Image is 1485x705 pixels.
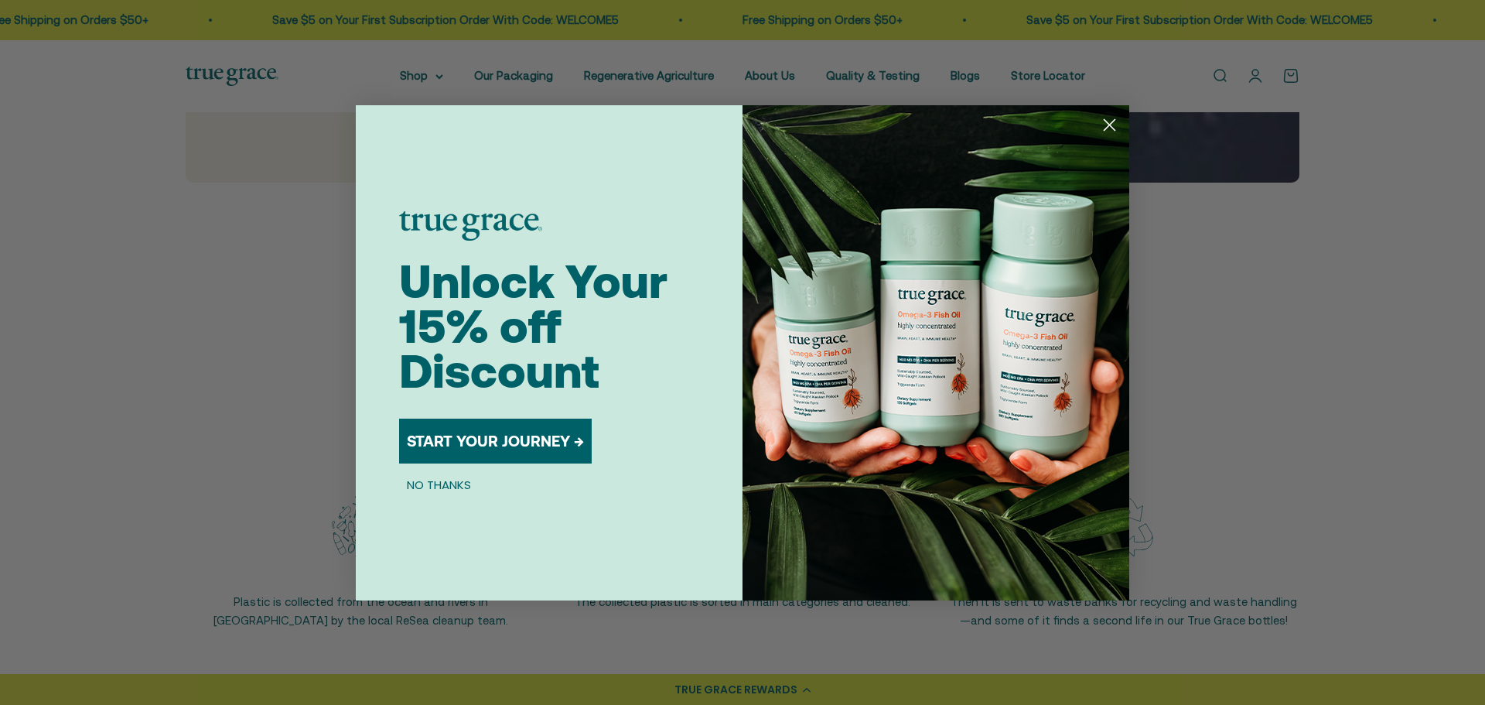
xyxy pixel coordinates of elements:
span: Unlock Your 15% off Discount [399,255,667,398]
img: 098727d5-50f8-4f9b-9554-844bb8da1403.jpeg [742,105,1129,601]
button: START YOUR JOURNEY → [399,419,592,464]
img: logo placeholder [399,211,542,241]
button: NO THANKS [399,476,479,495]
button: Close dialog [1096,111,1123,139]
